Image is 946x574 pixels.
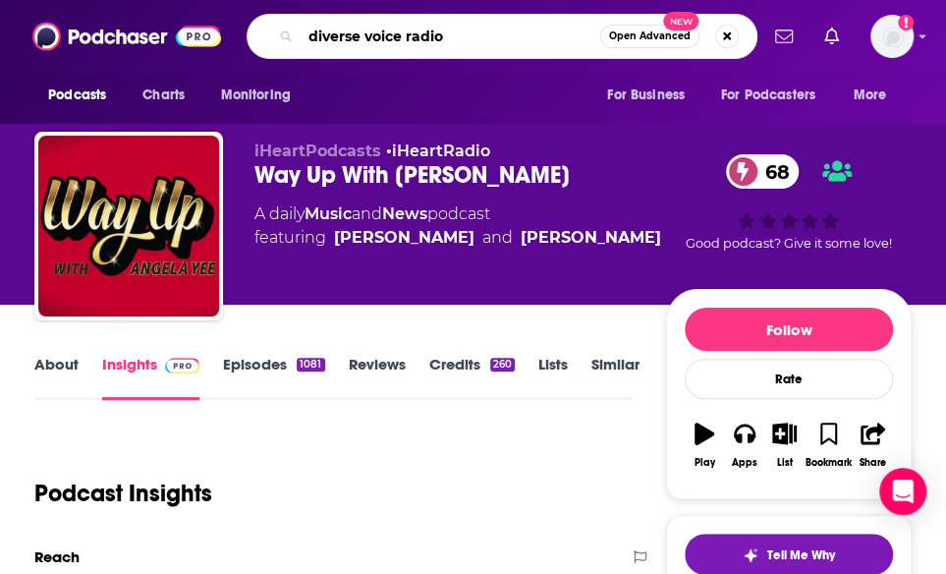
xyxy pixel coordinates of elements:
span: 68 [746,154,800,189]
span: Tell Me Why [766,547,834,563]
span: featuring [254,226,661,250]
div: Search podcasts, credits, & more... [247,14,757,59]
h1: Podcast Insights [34,479,212,508]
img: Podchaser Pro [165,358,199,373]
img: Way Up With Angela Yee [38,136,219,316]
a: Episodes1081 [223,355,324,400]
a: Charts [130,77,196,114]
img: User Profile [870,15,914,58]
a: 68 [726,154,800,189]
span: and [352,204,382,223]
span: Podcasts [48,82,106,109]
div: Open Intercom Messenger [879,468,926,515]
button: Show profile menu [870,15,914,58]
button: Share [853,410,893,481]
a: iHeartRadio [392,142,490,160]
div: 68Good podcast? Give it some love! [666,142,912,263]
a: Reviews [349,355,406,400]
button: open menu [840,77,912,114]
button: open menu [593,77,709,114]
a: News [382,204,427,223]
a: InsightsPodchaser Pro [102,355,199,400]
div: Play [695,457,715,469]
a: Credits260 [429,355,515,400]
span: For Business [607,82,685,109]
a: Lists [538,355,568,400]
div: Apps [732,457,757,469]
div: List [777,457,793,469]
div: Share [860,457,886,469]
svg: Add a profile image [898,15,914,30]
a: Music [305,204,352,223]
a: About [34,355,79,400]
span: iHeartPodcasts [254,142,381,160]
button: Bookmark [805,410,853,481]
button: Apps [725,410,765,481]
div: Bookmark [806,457,852,469]
a: Similar [591,355,640,400]
span: Logged in as LBPublicity2 [870,15,914,58]
h2: Reach [34,547,80,566]
button: List [764,410,805,481]
img: tell me why sparkle [743,547,758,563]
button: Follow [685,308,893,351]
a: Angela Yee [334,226,474,250]
div: [PERSON_NAME] [521,226,661,250]
span: More [854,82,887,109]
a: Show notifications dropdown [816,20,847,53]
div: 1081 [297,358,324,372]
button: Play [685,410,725,481]
div: 260 [490,358,515,372]
span: Charts [142,82,185,109]
button: open menu [708,77,844,114]
a: Show notifications dropdown [767,20,801,53]
span: • [386,142,490,160]
img: Podchaser - Follow, Share and Rate Podcasts [32,18,221,55]
button: Open AdvancedNew [600,25,699,48]
span: and [482,226,513,250]
button: open menu [206,77,315,114]
span: Good podcast? Give it some love! [686,236,892,251]
span: Monitoring [220,82,290,109]
span: New [663,12,698,30]
div: A daily podcast [254,202,661,250]
span: Open Advanced [609,31,691,41]
button: open menu [34,77,132,114]
span: For Podcasters [721,82,815,109]
div: Rate [685,359,893,399]
input: Search podcasts, credits, & more... [301,21,600,52]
